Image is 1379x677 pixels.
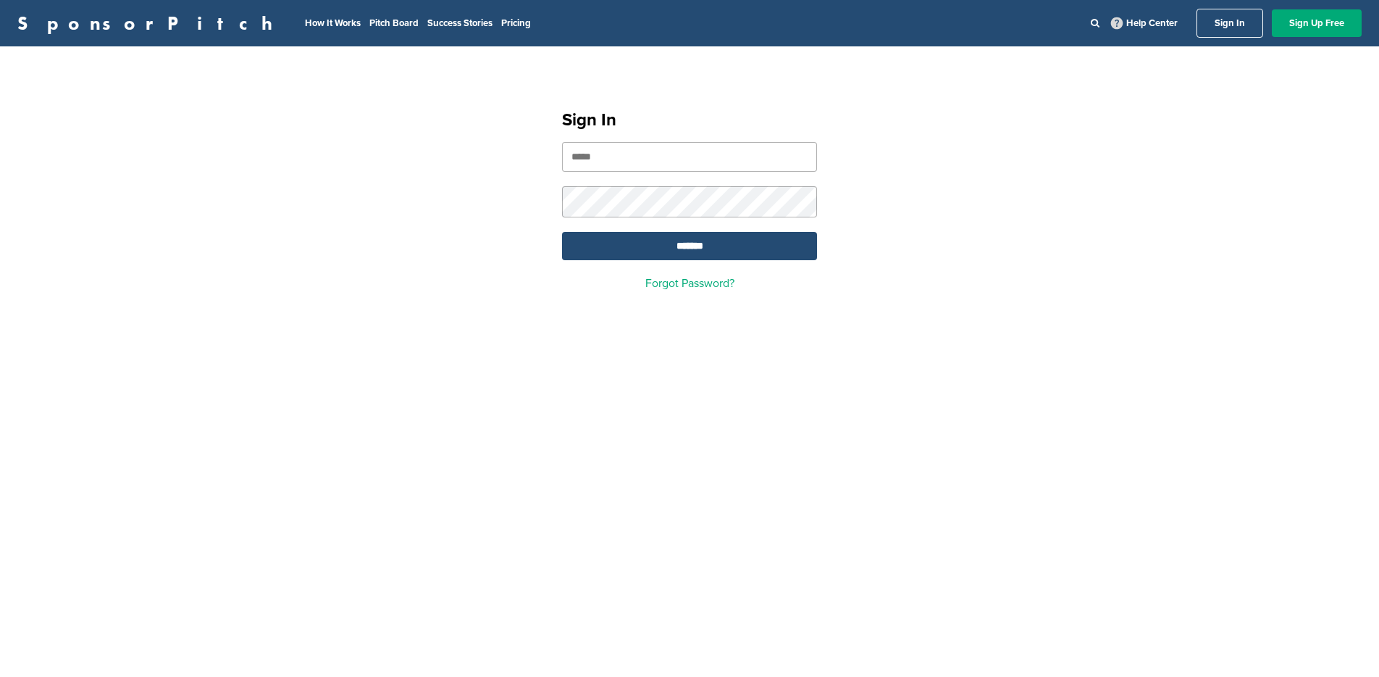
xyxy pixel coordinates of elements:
a: Pitch Board [369,17,419,29]
a: SponsorPitch [17,14,282,33]
a: Forgot Password? [645,276,734,291]
a: Help Center [1108,14,1181,32]
a: Sign Up Free [1272,9,1362,37]
a: How It Works [305,17,361,29]
h1: Sign In [562,107,817,133]
a: Success Stories [427,17,492,29]
a: Sign In [1196,9,1263,38]
a: Pricing [501,17,531,29]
